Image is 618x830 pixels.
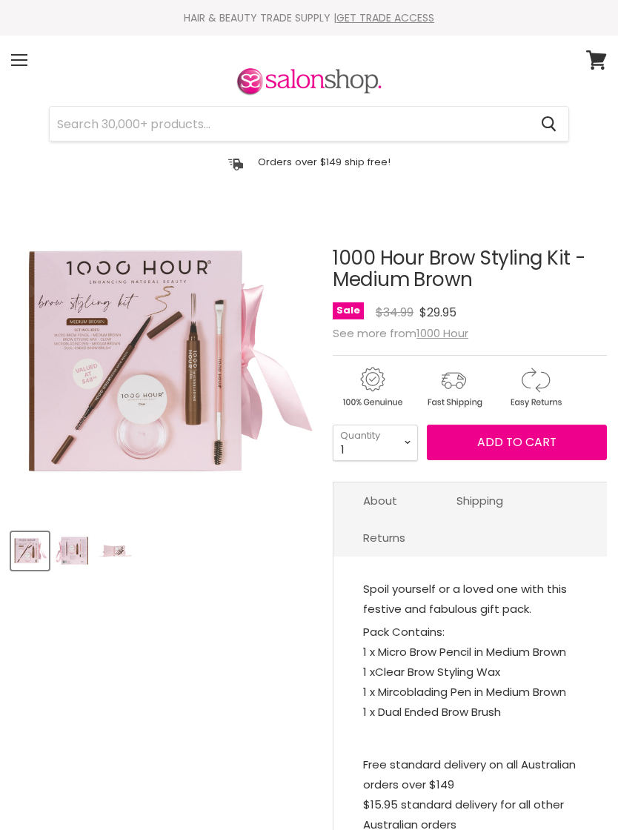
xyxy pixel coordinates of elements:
[477,434,556,451] span: Add to cart
[427,425,607,460] button: Add to cart
[53,532,91,570] button: 1000 Hour Brow Styling Kit - Medium Brown
[427,482,533,519] a: Shipping
[55,534,90,568] img: 1000 Hour Brow Styling Kit - Medium Brown
[416,325,468,341] a: 1000 Hour
[363,664,566,720] span: Clear Brow Styling Wax 1 x Mircoblading Pen in Medium Brown 1 x Dual Ended Brow Brush
[529,107,568,141] button: Search
[11,210,318,517] div: 1000 Hour Brow Styling Kit - Medium Brown image. Click or Scroll to Zoom.
[9,528,320,570] div: Product thumbnails
[11,532,49,570] button: 1000 Hour Brow Styling Kit - Medium Brown
[336,10,434,25] a: GET TRADE ACCESS
[419,304,456,321] span: $29.95
[333,519,435,556] a: Returns
[11,210,318,517] img: 1000 Hour Brow Styling Kit - Medium Brown
[363,579,577,622] p: Spoil yourself or a loved one with this festive and fabulous gift pack.
[414,365,493,410] img: shipping.gif
[333,302,364,319] span: Sale
[376,304,413,321] span: $34.99
[97,534,132,568] img: 1000 Hour Brow Styling Kit - Medium Brown
[333,425,418,461] select: Quantity
[333,325,468,341] span: See more from
[333,248,607,290] h1: 1000 Hour Brow Styling Kit - Medium Brown
[50,107,529,141] input: Search
[363,622,577,725] p: Pack Contains: 1 x Micro Brow Pencil in Medium Brown 1 x
[333,482,427,519] a: About
[496,365,574,410] img: returns.gif
[333,365,411,410] img: genuine.gif
[49,106,569,142] form: Product
[96,532,133,570] button: 1000 Hour Brow Styling Kit - Medium Brown
[258,156,391,168] p: Orders over $149 ship free!
[13,534,47,568] img: 1000 Hour Brow Styling Kit - Medium Brown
